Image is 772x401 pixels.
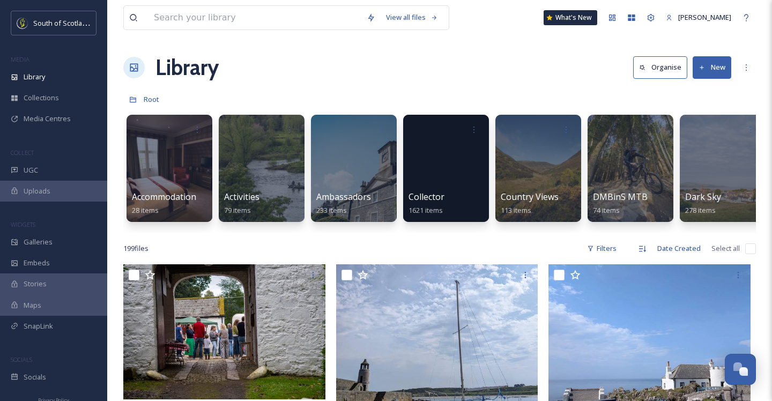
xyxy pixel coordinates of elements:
span: Galleries [24,237,53,247]
img: images.jpeg [17,18,28,28]
a: [PERSON_NAME] [660,7,737,28]
span: MEDIA [11,55,29,63]
span: Dark Sky [685,191,721,203]
button: Organise [633,56,687,78]
span: DMBinS MTB [593,191,648,203]
span: Collector [409,191,444,203]
span: Maps [24,300,41,310]
span: Media Centres [24,114,71,124]
a: DMBinS MTB74 items [593,192,648,215]
span: COLLECT [11,148,34,157]
a: Country Views113 items [501,192,559,215]
div: Filters [582,238,622,259]
div: Date Created [652,238,706,259]
span: Select all [711,243,740,254]
a: Accommodation28 items [132,192,196,215]
span: Library [24,72,45,82]
a: Organise [633,56,693,78]
input: Search your library [149,6,361,29]
span: Embeds [24,258,50,268]
a: Activities79 items [224,192,259,215]
span: Collections [24,93,59,103]
a: What's New [544,10,597,25]
span: 74 items [593,205,620,215]
span: Root [144,94,159,104]
a: Dark Sky278 items [685,192,721,215]
a: Library [155,51,219,84]
span: WIDGETS [11,220,35,228]
span: Ambassadors [316,191,371,203]
a: Collector1621 items [409,192,444,215]
span: South of Scotland Destination Alliance [33,18,155,28]
span: Socials [24,372,46,382]
span: SnapLink [24,321,53,331]
span: SOCIALS [11,355,32,363]
span: 28 items [132,205,159,215]
span: 1621 items [409,205,443,215]
span: [PERSON_NAME] [678,12,731,22]
span: UGC [24,165,38,175]
span: Stories [24,279,47,289]
span: 79 items [224,205,251,215]
span: 233 items [316,205,347,215]
a: View all files [381,7,443,28]
button: New [693,56,731,78]
a: Ambassadors233 items [316,192,371,215]
span: 278 items [685,205,716,215]
span: Activities [224,191,259,203]
button: Open Chat [725,354,756,385]
span: Accommodation [132,191,196,203]
a: Root [144,93,159,106]
span: 199 file s [123,243,149,254]
img: 240817-Glenlair-Feastival-2024-6-Demijohn.jpg [123,264,325,399]
span: Uploads [24,186,50,196]
span: 113 items [501,205,531,215]
span: Country Views [501,191,559,203]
